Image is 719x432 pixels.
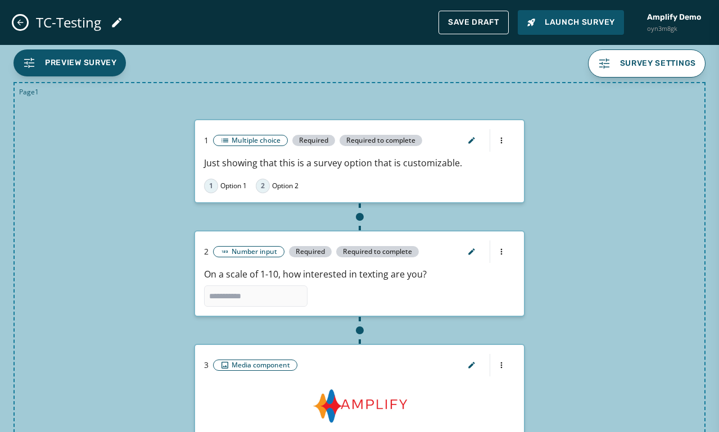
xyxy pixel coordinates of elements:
span: Media component [232,361,290,370]
span: Required [292,135,335,146]
span: Page 1 [19,88,39,97]
span: Required to complete [340,135,422,146]
span: 2 [204,246,209,257]
span: oyn3m8gk [647,24,701,34]
span: Save Draft [448,18,499,27]
span: Preview Survey [45,57,117,69]
span: Survey settings [620,59,697,68]
div: Add component after component 2 [345,317,374,344]
span: Required to complete [336,246,419,257]
div: Just showing that this is a survey option that is customizable. [204,156,515,170]
span: Option 2 [272,181,299,190]
span: Amplify Demo [647,12,701,23]
div: On a scale of 1-10, how interested in texting are you? [204,267,515,281]
div: Add component after component 1 [345,203,374,230]
span: 1 [204,135,209,146]
span: 1 [204,179,218,193]
span: 3 [204,360,209,371]
span: 2 [256,179,270,193]
img: Thumbnail [306,384,413,429]
span: Number input [232,247,277,256]
span: Option 1 [220,181,247,190]
span: Required [289,246,332,257]
span: Launch Survey [527,17,615,28]
span: Multiple choice [232,136,281,145]
span: TC-Testing [36,14,101,31]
